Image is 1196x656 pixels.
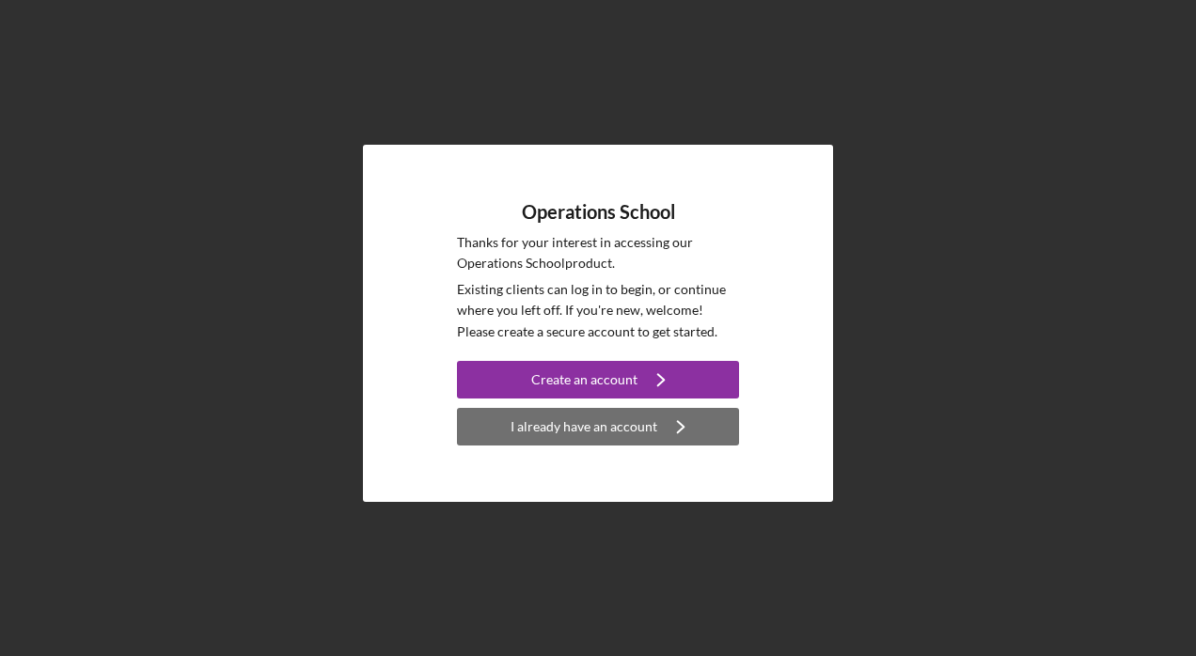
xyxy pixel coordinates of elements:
p: Existing clients can log in to begin, or continue where you left off. If you're new, welcome! Ple... [457,279,739,342]
a: Create an account [457,361,739,403]
button: I already have an account [457,408,739,445]
p: Thanks for your interest in accessing our Operations School product. [457,232,739,274]
div: I already have an account [511,408,657,445]
button: Create an account [457,361,739,398]
div: Create an account [531,361,637,398]
h4: Operations School [522,201,675,223]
